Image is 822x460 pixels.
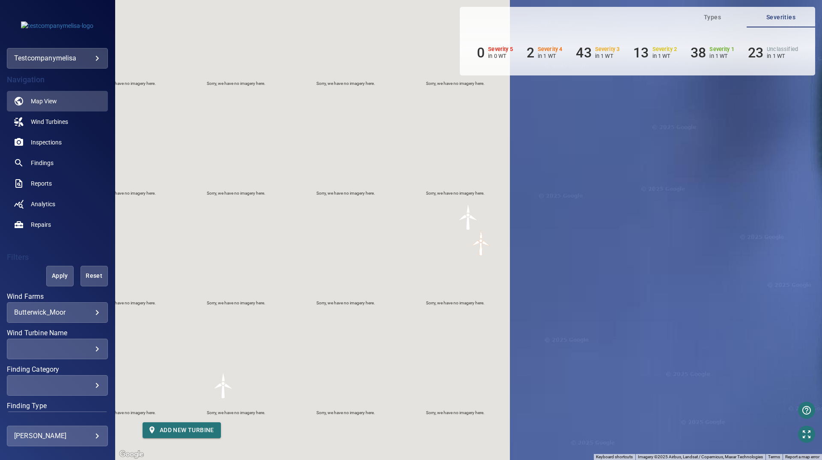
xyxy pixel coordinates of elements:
img: Google [117,449,146,460]
div: Wind Turbine Name [7,339,108,359]
p: in 0 WT [488,53,513,59]
a: findings noActive [7,153,108,173]
div: testcompanymelisa [7,48,108,69]
a: repairs noActive [7,214,108,235]
button: Keyboard shortcuts [596,454,633,460]
label: Wind Turbine Name [7,330,108,337]
span: Repairs [31,220,51,229]
span: Apply [57,271,63,281]
label: Wind Farms [7,293,108,300]
h4: Filters [7,253,108,262]
li: Severity 4 [527,45,563,61]
h6: 23 [748,45,763,61]
h6: Severity 5 [488,46,513,52]
h6: Unclassified [767,46,798,52]
span: Reset [91,271,97,281]
img: windFarmIcon.svg [211,373,236,399]
h4: Navigation [7,75,108,84]
div: Butterwick_Moor [14,308,101,316]
li: Severity 1 [691,45,734,61]
h6: 13 [633,45,649,61]
li: Severity Unclassified [748,45,798,61]
p: in 1 WT [709,53,734,59]
button: Reset [80,266,108,286]
li: Severity 2 [633,45,677,61]
h6: Severity 2 [652,46,677,52]
span: Map View [31,97,57,105]
p: in 1 WT [538,53,563,59]
span: Types [683,12,742,23]
span: Imagery ©2025 Airbus, Landsat / Copernicus, Maxar Technologies [638,454,763,459]
span: Inspections [31,138,62,147]
a: Report a map error [785,454,819,459]
label: Finding Type [7,403,108,409]
div: Wind Farms [7,302,108,323]
p: in 1 WT [767,53,798,59]
li: Severity 5 [477,45,513,61]
a: analytics noActive [7,194,108,214]
img: windFarmIcon.svg [468,230,494,256]
span: Wind Turbines [31,117,68,126]
span: Findings [31,159,54,167]
h6: Severity 1 [709,46,734,52]
span: Analytics [31,200,55,208]
a: windturbines noActive [7,111,108,132]
h6: 38 [691,45,706,61]
img: testcompanymelisa-logo [21,21,93,30]
a: map active [7,91,108,111]
p: in 1 WT [595,53,620,59]
h6: 43 [576,45,591,61]
a: Terms (opens in new tab) [768,454,780,459]
span: Severities [752,12,810,23]
span: Add new turbine [149,425,214,436]
gmp-advanced-marker: test1 [211,373,236,399]
span: Reports [31,179,52,188]
a: Open this area in Google Maps (opens a new window) [117,449,146,460]
button: Apply [46,266,74,286]
h6: Severity 3 [595,46,620,52]
div: Finding Category [7,375,108,396]
h6: 0 [477,45,485,61]
gmp-advanced-marker: Test1 [456,204,481,230]
label: Finding Category [7,366,108,373]
gmp-advanced-marker: test-1_0 [468,230,494,256]
li: Severity 3 [576,45,619,61]
div: testcompanymelisa [14,51,101,65]
div: [PERSON_NAME] [14,429,101,443]
h6: 2 [527,45,534,61]
p: in 1 WT [652,53,677,59]
a: reports noActive [7,173,108,194]
h6: Severity 4 [538,46,563,52]
img: windFarmIcon.svg [456,204,481,230]
button: Add new turbine [143,422,221,438]
div: Finding Type [7,412,108,432]
a: inspections noActive [7,132,108,153]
